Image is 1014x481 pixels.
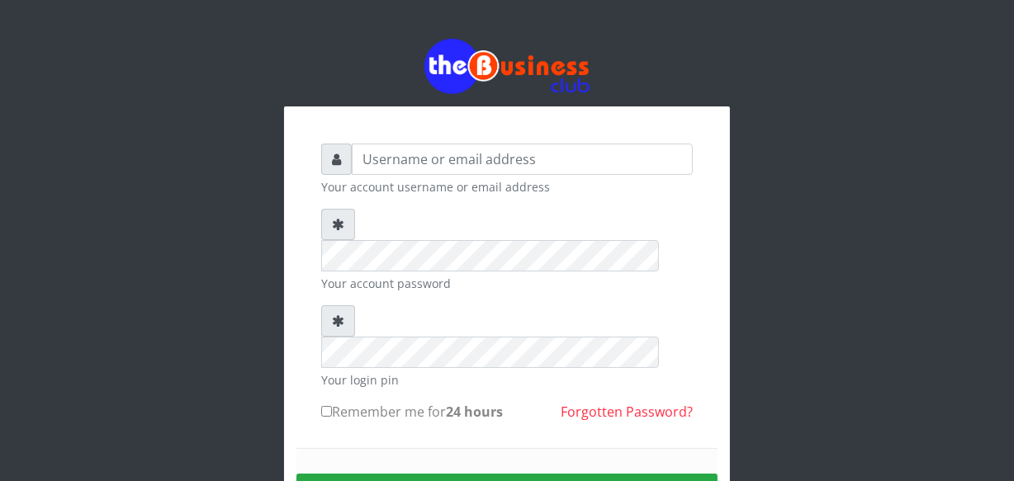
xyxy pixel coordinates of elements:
a: Forgotten Password? [561,403,693,421]
label: Remember me for [321,402,503,422]
small: Your login pin [321,371,693,389]
input: Username or email address [352,144,693,175]
input: Remember me for24 hours [321,406,332,417]
small: Your account username or email address [321,178,693,196]
b: 24 hours [446,403,503,421]
small: Your account password [321,275,693,292]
